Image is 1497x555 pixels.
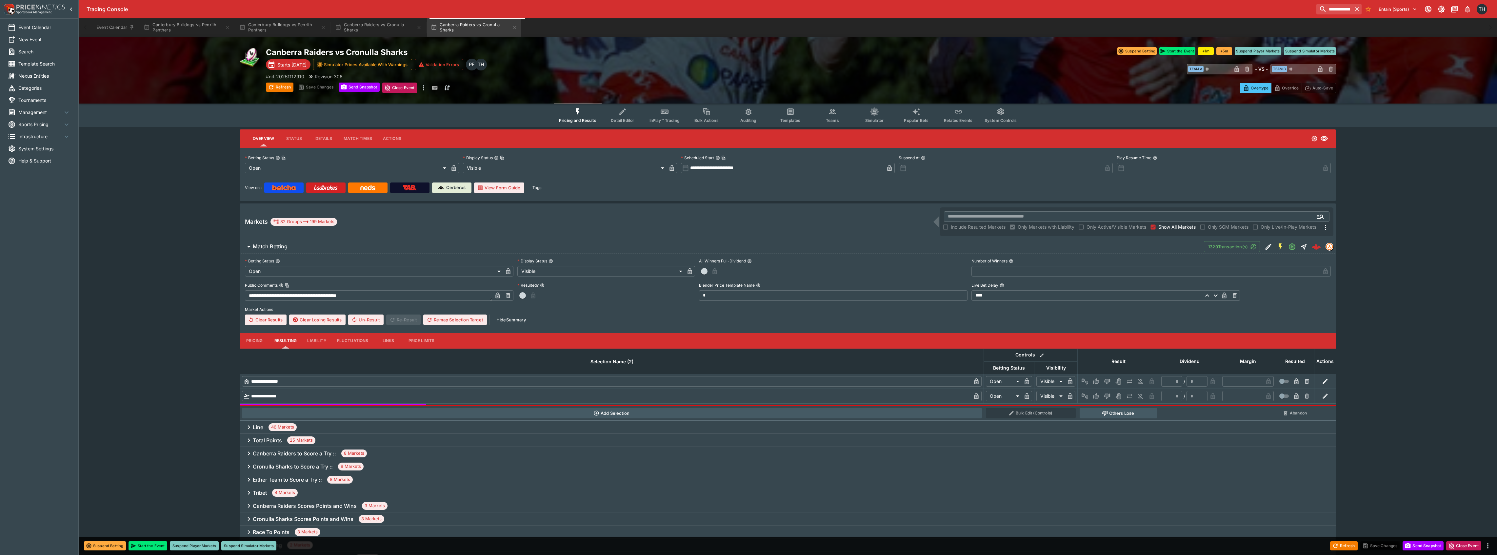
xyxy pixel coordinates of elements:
img: logo-cerberus--red.svg [1312,242,1321,251]
button: Send Snapshot [1403,541,1444,550]
div: Open [986,391,1022,401]
p: Blender Price Template Name [699,282,755,288]
div: Visible [1036,391,1065,401]
span: Categories [18,85,70,91]
button: Canberra Raiders vs Cronulla Sharks [427,18,521,37]
th: Result [1078,349,1159,374]
div: Todd Henderson [1477,4,1487,14]
h6: Either Team to Score a Try :: [253,476,322,483]
span: Templates [780,118,800,123]
label: View on : [245,182,262,193]
h6: Tribet [253,489,267,496]
h6: Line [253,424,263,431]
div: Open [245,266,503,277]
button: Straight [1298,241,1310,253]
img: Ladbrokes [314,185,338,190]
span: Only Markets with Liability [1018,223,1074,230]
button: Push [1124,391,1135,401]
p: Live Bet Delay [971,282,998,288]
th: Dividend [1159,349,1220,374]
span: Un-Result [348,315,383,325]
label: Tags: [532,182,542,193]
button: Live Bet Delay [1000,283,1004,288]
button: Send Snapshot [339,83,380,92]
button: Event Calendar [92,18,138,37]
span: Visibility [1039,364,1073,372]
button: Links [374,333,403,349]
span: 46 Markets [269,424,297,431]
button: Win [1091,391,1101,401]
img: PriceKinetics [16,5,65,10]
button: Display StatusCopy To Clipboard [494,156,499,160]
button: Auto-Save [1302,83,1336,93]
button: Abandon [1278,408,1312,418]
span: 4 Markets [272,489,298,496]
button: Close Event [382,83,417,93]
button: Open [1286,241,1298,253]
input: search [1316,4,1352,14]
button: Suspend Simulator Markets [221,541,276,550]
svg: Visible [1320,135,1328,143]
button: Start the Event [1159,47,1195,55]
button: 1329Transaction(s) [1204,241,1260,252]
button: Void [1113,391,1124,401]
p: Copy To Clipboard [266,73,304,80]
span: Simulator [865,118,884,123]
span: System Controls [985,118,1017,123]
p: Play Resume Time [1117,155,1151,161]
div: Start From [1240,83,1336,93]
button: Pricing [240,333,269,349]
span: Re-Result [386,315,421,325]
button: Toggle light/dark mode [1435,3,1447,15]
button: Select Tenant [1375,4,1421,14]
img: Sportsbook Management [16,11,52,14]
button: No Bookmarks [1363,4,1373,14]
button: Others Lose [1080,408,1157,418]
button: Notifications [1462,3,1473,15]
button: Lose [1102,376,1112,387]
p: Betting Status [245,258,274,264]
span: Related Events [944,118,972,123]
button: Number of Winners [1009,259,1013,263]
button: Validation Errors [415,59,464,70]
span: Popular Bets [904,118,928,123]
button: Betting Status [275,259,280,263]
div: Open [986,376,1022,387]
span: Auditing [740,118,756,123]
h5: Markets [245,218,268,225]
button: Not Set [1080,391,1090,401]
button: Not Set [1080,376,1090,387]
button: Lose [1102,391,1112,401]
button: Push [1124,376,1135,387]
div: Trading Console [87,6,1314,13]
button: Public CommentsCopy To Clipboard [279,283,284,288]
button: Play Resume Time [1153,156,1157,160]
a: aebe3164-d4dc-4633-a5c9-03ff9d8a16ba [1310,240,1323,253]
h6: Race To Points [253,529,289,536]
h6: - VS - [1255,66,1268,72]
a: Cerberus [432,182,471,193]
button: Copy To Clipboard [285,283,289,288]
span: Bulk Actions [694,118,719,123]
h6: Match Betting [253,243,288,250]
button: Details [309,131,338,146]
button: Override [1271,83,1302,93]
button: +1m [1198,47,1214,55]
span: Team A [1188,66,1204,72]
button: Suspend Betting [84,541,126,550]
button: Eliminated In Play [1135,391,1146,401]
button: Win [1091,376,1101,387]
div: tradingmodel [1326,243,1333,251]
span: Template Search [18,60,70,67]
button: HideSummary [492,315,530,325]
button: Price Limits [403,333,440,349]
h6: Canberra Raiders Scores Points and Wins [253,503,357,509]
img: Neds [360,185,375,190]
button: Overtype [1240,83,1271,93]
p: Number of Winners [971,258,1008,264]
span: Betting Status [986,364,1032,372]
span: New Event [18,36,70,43]
img: TabNZ [403,185,417,190]
button: more [420,83,428,93]
button: Close Event [1446,541,1481,550]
